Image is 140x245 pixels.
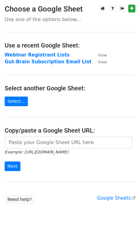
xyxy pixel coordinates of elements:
h4: Use a recent Google Sheet: [5,42,135,49]
input: Next [5,161,20,171]
h4: Copy/paste a Google Sheet URL: [5,127,135,134]
small: View [98,60,107,64]
a: View [92,52,107,58]
a: Select... [5,97,28,106]
a: Webinar Registrant Lists [5,52,70,58]
h4: Select another Google Sheet: [5,84,135,92]
a: Need help? [5,195,35,204]
small: Example: [URL][DOMAIN_NAME] [5,150,68,154]
a: View [92,59,107,65]
h3: Choose a Google Sheet [5,5,135,14]
a: Google Sheets [97,195,135,201]
p: Use one of the options below... [5,16,135,23]
input: Paste your Google Sheet URL here [5,137,132,148]
a: Gut-Brain Subscription Email List [5,59,92,65]
small: View [98,53,107,57]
